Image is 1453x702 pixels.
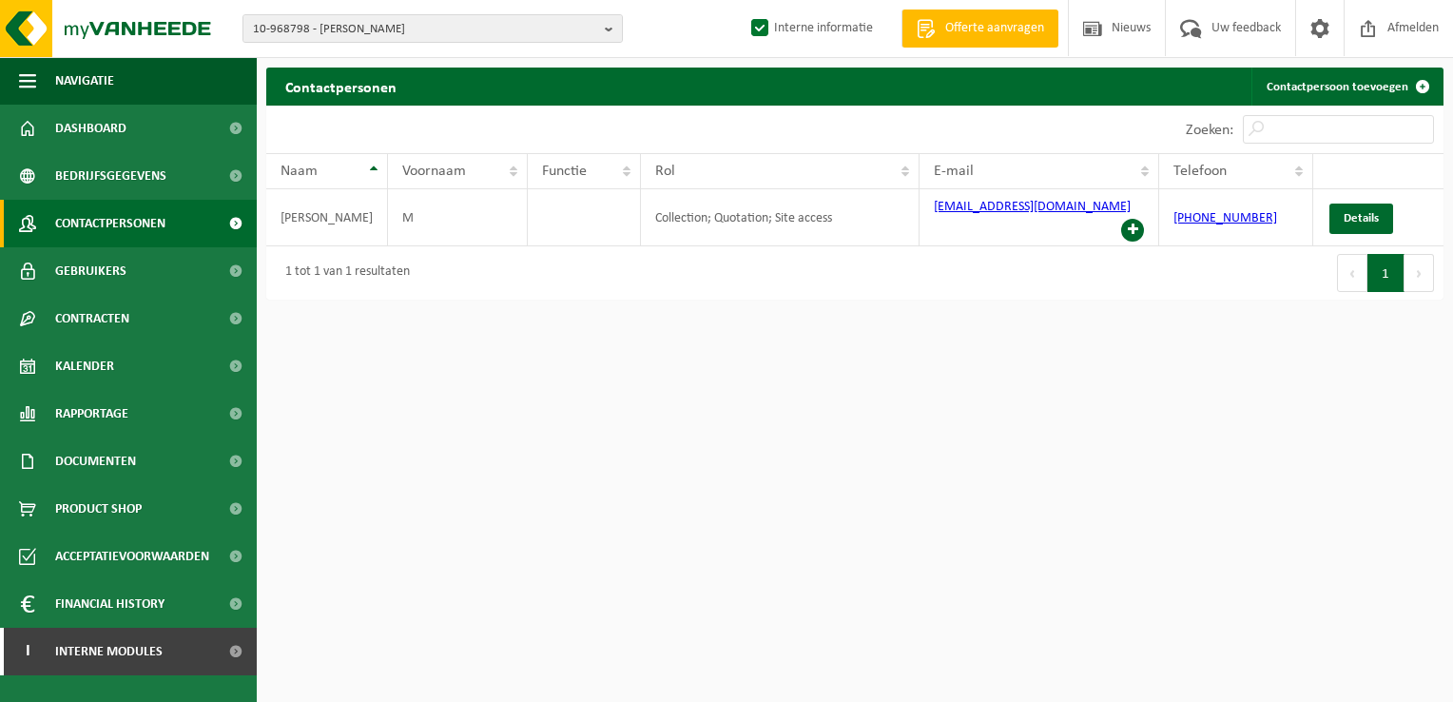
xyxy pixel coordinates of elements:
[242,14,623,43] button: 10-968798 - [PERSON_NAME]
[1251,68,1442,106] a: Contactpersoon toevoegen
[1367,254,1405,292] button: 1
[641,189,920,246] td: Collection; Quotation; Site access
[55,295,129,342] span: Contracten
[1337,254,1367,292] button: Previous
[1173,164,1227,179] span: Telefoon
[55,342,114,390] span: Kalender
[55,580,165,628] span: Financial History
[55,105,126,152] span: Dashboard
[542,164,587,179] span: Functie
[55,533,209,580] span: Acceptatievoorwaarden
[266,189,388,246] td: [PERSON_NAME]
[1186,123,1233,138] label: Zoeken:
[1405,254,1434,292] button: Next
[747,14,873,43] label: Interne informatie
[55,57,114,105] span: Navigatie
[901,10,1058,48] a: Offerte aanvragen
[253,15,597,44] span: 10-968798 - [PERSON_NAME]
[55,628,163,675] span: Interne modules
[55,438,136,485] span: Documenten
[388,189,528,246] td: M
[55,390,128,438] span: Rapportage
[55,152,166,200] span: Bedrijfsgegevens
[55,485,142,533] span: Product Shop
[281,164,318,179] span: Naam
[655,164,675,179] span: Rol
[55,247,126,295] span: Gebruikers
[940,19,1049,38] span: Offerte aanvragen
[1173,211,1277,225] a: [PHONE_NUMBER]
[402,164,466,179] span: Voornaam
[1329,204,1393,234] a: Details
[934,164,974,179] span: E-mail
[266,68,416,105] h2: Contactpersonen
[55,200,165,247] span: Contactpersonen
[19,628,36,675] span: I
[1344,212,1379,224] span: Details
[934,200,1131,214] a: [EMAIL_ADDRESS][DOMAIN_NAME]
[276,256,410,290] div: 1 tot 1 van 1 resultaten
